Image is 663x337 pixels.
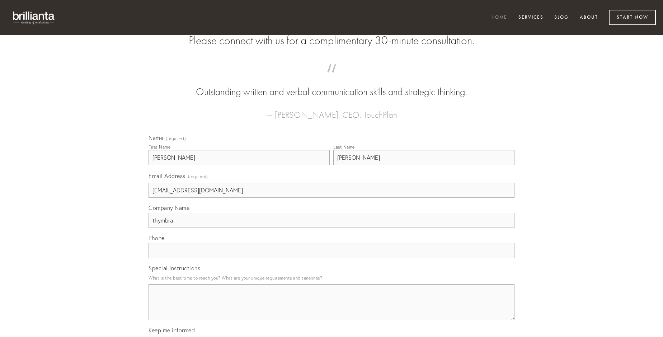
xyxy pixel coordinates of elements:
[166,136,186,141] span: (required)
[149,144,170,150] div: First Name
[149,204,189,211] span: Company Name
[487,12,512,24] a: Home
[149,134,163,141] span: Name
[149,234,165,242] span: Phone
[188,172,208,181] span: (required)
[333,144,355,150] div: Last Name
[609,10,656,25] a: Start Now
[514,12,548,24] a: Services
[575,12,603,24] a: About
[7,7,61,28] img: brillianta - research, strategy, marketing
[160,71,503,85] span: “
[149,273,514,283] p: What is the best time to reach you? What are your unique requirements and timelines?
[149,34,514,47] h2: Please connect with us for a complimentary 30-minute consultation.
[160,99,503,122] figcaption: — [PERSON_NAME], CEO, TouchPlan
[149,265,200,272] span: Special Instructions
[149,172,185,179] span: Email Address
[550,12,573,24] a: Blog
[149,327,195,334] span: Keep me informed
[160,71,503,99] blockquote: Outstanding written and verbal communication skills and strategic thinking.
